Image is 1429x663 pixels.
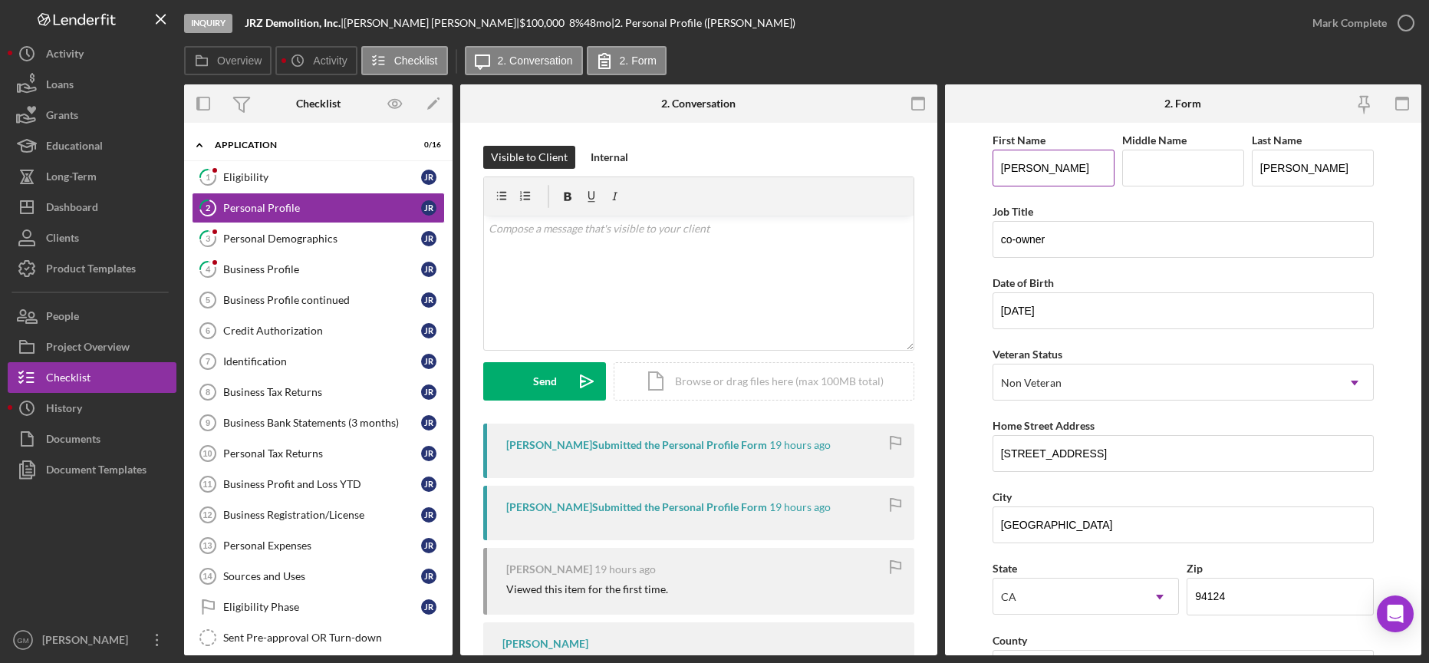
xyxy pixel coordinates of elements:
div: Loans [46,69,74,104]
button: Send [483,362,606,401]
a: 9Business Bank Statements (3 months)jR [192,407,445,438]
tspan: 14 [202,572,212,581]
div: Business Profit and Loss YTD [223,478,421,490]
div: j R [421,262,436,277]
tspan: 3 [206,233,210,243]
div: [PERSON_NAME] [PERSON_NAME] | [344,17,519,29]
div: Personal Demographics [223,233,421,245]
tspan: 8 [206,388,210,397]
button: Dashboard [8,192,176,223]
button: Internal [583,146,636,169]
div: Eligibility [223,171,421,183]
div: Eligibility Phase [223,601,421,613]
div: [PERSON_NAME] [506,563,592,576]
div: j R [421,231,436,246]
div: Personal Expenses [223,539,421,552]
label: 2. Conversation [498,54,573,67]
label: Home Street Address [993,419,1095,432]
div: [PERSON_NAME] [38,625,138,659]
div: [PERSON_NAME] Submitted the Personal Profile Form [506,439,767,451]
div: Application [215,140,403,150]
text: GM [17,636,28,645]
div: Clients [46,223,79,257]
button: Long-Term [8,161,176,192]
a: 7IdentificationjR [192,346,445,377]
button: Product Templates [8,253,176,284]
button: History [8,393,176,424]
div: Mark Complete [1312,8,1387,38]
div: Business Profile continued [223,294,421,306]
div: Inquiry [184,14,232,33]
div: CA [1001,591,1016,603]
a: People [8,301,176,331]
tspan: 13 [202,541,212,550]
div: j R [421,170,436,185]
a: 3Personal DemographicsjR [192,223,445,254]
button: Activity [8,38,176,69]
tspan: 1 [206,172,210,182]
div: j R [421,354,436,369]
div: Personal Tax Returns [223,447,421,460]
time: 2025-09-11 21:44 [769,439,831,451]
button: Educational [8,130,176,161]
b: JRZ Demolition, Inc. [245,16,341,29]
div: History [46,393,82,427]
div: Long-Term [46,161,97,196]
div: Open Intercom Messenger [1377,595,1414,632]
tspan: 5 [206,295,210,305]
div: Project Overview [46,331,130,366]
div: Sources and Uses [223,570,421,582]
tspan: 10 [202,449,212,458]
label: Date of Birth [993,276,1054,289]
div: [PERSON_NAME] [502,638,588,650]
div: 8 % [569,17,584,29]
label: Zip [1187,562,1203,575]
label: Last Name [1252,134,1302,147]
div: Documents [46,424,100,458]
div: 48 mo [584,17,611,29]
label: Middle Name [1122,134,1187,147]
label: Job Title [993,205,1033,218]
div: Educational [46,130,103,165]
a: 5Business Profile continuedjR [192,285,445,315]
a: 13Personal ExpensesjR [192,530,445,561]
div: Internal [591,146,628,169]
button: 2. Conversation [465,46,583,75]
tspan: 6 [206,326,210,335]
div: Credit Authorization [223,325,421,337]
div: j R [421,200,436,216]
div: [PERSON_NAME] Submitted the Personal Profile Form [506,501,767,513]
a: 10Personal Tax ReturnsjR [192,438,445,469]
button: Documents [8,424,176,454]
label: Overview [217,54,262,67]
div: j R [421,415,436,430]
button: GM[PERSON_NAME] [8,625,176,655]
div: Checklist [46,362,91,397]
div: Grants [46,100,78,134]
a: 2Personal ProfilejR [192,193,445,223]
button: Project Overview [8,331,176,362]
a: 11Business Profit and Loss YTDjR [192,469,445,500]
button: Grants [8,100,176,130]
button: Mark Complete [1297,8,1421,38]
label: 2. Form [620,54,657,67]
div: Business Tax Returns [223,386,421,398]
button: Activity [275,46,357,75]
a: Checklist [8,362,176,393]
div: Document Templates [46,454,147,489]
tspan: 12 [202,510,212,520]
div: Personal Profile [223,202,421,214]
div: j R [421,446,436,461]
a: 12Business Registration/LicensejR [192,500,445,530]
button: Clients [8,223,176,253]
button: Visible to Client [483,146,575,169]
div: Checklist [296,97,341,110]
